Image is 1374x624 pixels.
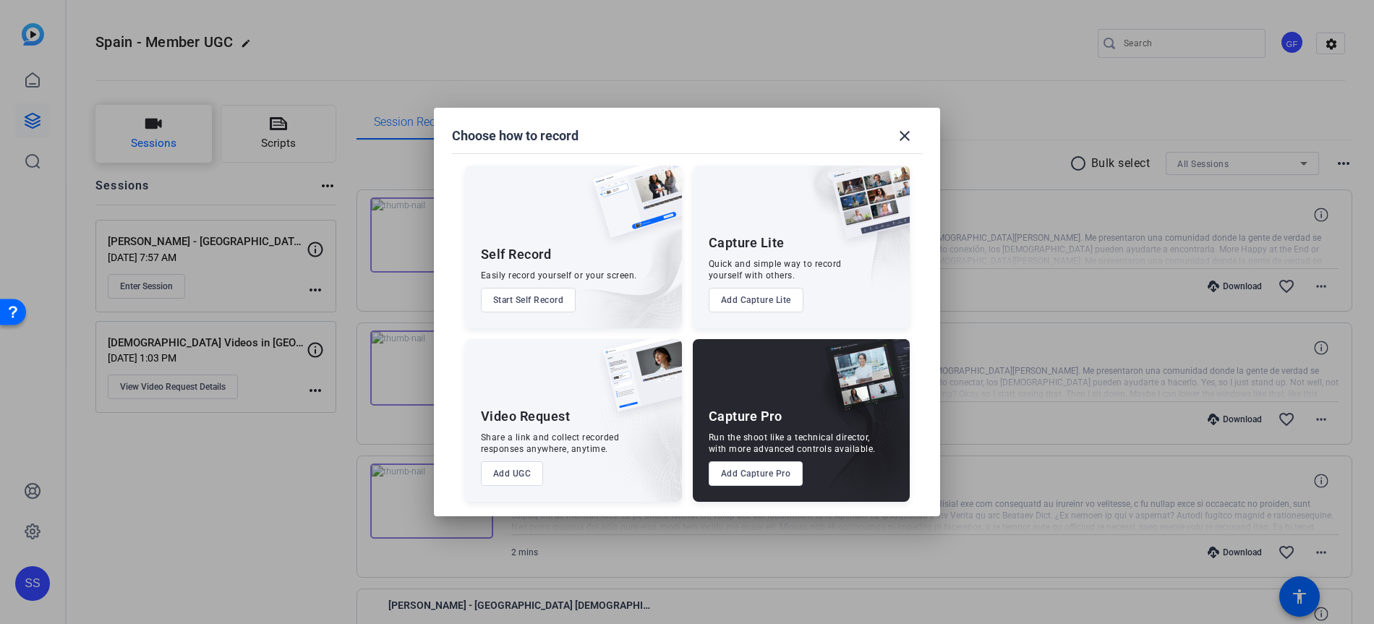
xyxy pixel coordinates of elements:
[481,408,571,425] div: Video Request
[814,339,910,427] img: capture-pro.png
[582,166,682,252] img: self-record.png
[709,408,782,425] div: Capture Pro
[598,384,682,502] img: embarkstudio-ugc-content.png
[592,339,682,427] img: ugc-content.png
[481,432,620,455] div: Share a link and collect recorded responses anywhere, anytime.
[709,432,876,455] div: Run the shoot like a technical director, with more advanced controls available.
[803,357,910,502] img: embarkstudio-capture-pro.png
[780,166,910,310] img: embarkstudio-capture-lite.png
[709,258,842,281] div: Quick and simple way to record yourself with others.
[896,127,913,145] mat-icon: close
[481,246,552,263] div: Self Record
[556,197,682,328] img: embarkstudio-self-record.png
[481,461,544,486] button: Add UGC
[452,127,579,145] h1: Choose how to record
[709,288,803,312] button: Add Capture Lite
[820,166,910,254] img: capture-lite.png
[481,288,576,312] button: Start Self Record
[481,270,637,281] div: Easily record yourself or your screen.
[709,461,803,486] button: Add Capture Pro
[709,234,785,252] div: Capture Lite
